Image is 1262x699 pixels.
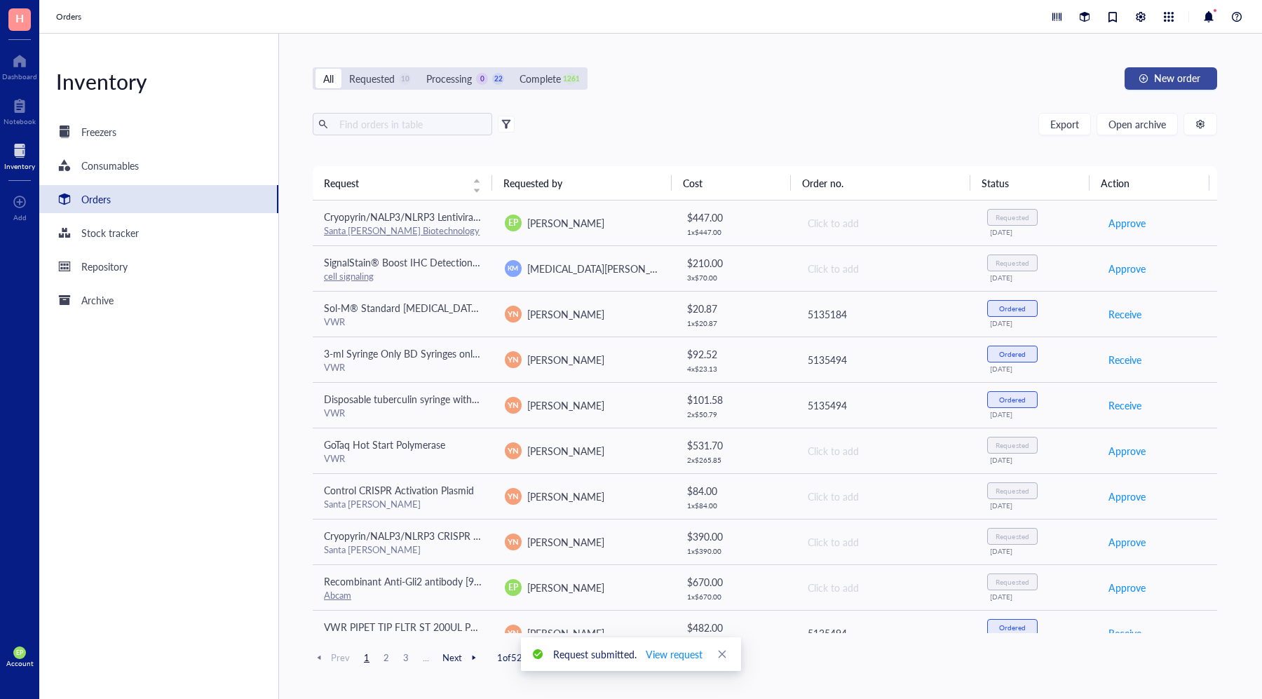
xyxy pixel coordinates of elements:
[1108,352,1141,367] span: Receive
[795,291,976,337] td: 5135184
[1108,212,1146,234] button: Approve
[1038,113,1091,135] button: Export
[687,547,784,555] div: 1 x $ 390.00
[996,578,1029,586] div: Requested
[6,659,34,667] div: Account
[324,392,588,406] span: Disposable tuberculin syringe with slip tip (200/SP, 1600/CA)
[990,592,1085,601] div: [DATE]
[808,352,965,367] div: 5135494
[1125,67,1217,90] button: New order
[508,353,519,365] span: YN
[808,580,965,595] div: Click to add
[39,219,278,247] a: Stock tracker
[508,399,519,411] span: YN
[527,581,604,595] span: [PERSON_NAME]
[16,649,23,656] span: EP
[990,228,1085,236] div: [DATE]
[996,259,1029,267] div: Requested
[324,407,482,419] div: VWR
[1090,166,1209,200] th: Action
[324,175,464,191] span: Request
[1108,440,1146,462] button: Approve
[349,71,395,86] div: Requested
[4,140,35,170] a: Inventory
[687,392,784,407] div: $ 101.58
[398,651,414,664] span: 3
[508,308,519,320] span: YN
[324,301,519,315] span: Sol-M® Standard [MEDICAL_DATA] Syringes
[996,487,1029,495] div: Requested
[2,72,37,81] div: Dashboard
[508,263,518,273] span: KM
[1108,303,1142,325] button: Receive
[527,398,604,412] span: [PERSON_NAME]
[39,118,278,146] a: Freezers
[795,428,976,473] td: Click to add
[990,547,1085,555] div: [DATE]
[990,273,1085,282] div: [DATE]
[687,301,784,316] div: $ 20.87
[808,398,965,413] div: 5135494
[4,117,36,125] div: Notebook
[795,473,976,519] td: Click to add
[687,501,784,510] div: 1 x $ 84.00
[324,543,482,556] div: Santa [PERSON_NAME]
[1108,580,1146,595] span: Approve
[1108,485,1146,508] button: Approve
[334,114,487,135] input: Find orders in table
[646,646,703,662] span: View request
[808,443,965,459] div: Click to add
[39,252,278,280] a: Repository
[324,483,474,497] span: Control CRISPR Activation Plasmid
[990,410,1085,419] div: [DATE]
[527,353,604,367] span: [PERSON_NAME]
[687,574,784,590] div: $ 670.00
[1108,306,1141,322] span: Receive
[808,625,965,641] div: 5135494
[1050,118,1079,130] span: Export
[687,483,784,498] div: $ 84.00
[1108,398,1141,413] span: Receive
[324,210,578,224] span: Cryopyrin/NALP3/NLRP3 Lentiviral Activation Particles (m)
[996,532,1029,541] div: Requested
[687,273,784,282] div: 3 x $ 70.00
[1108,576,1146,599] button: Approve
[324,346,641,360] span: 3-ml Syringe Only BD Syringes only with Luer-Lok™, Slip or Eccentric tips
[81,124,116,140] div: Freezers
[324,224,480,237] a: Santa [PERSON_NAME] Biotechnology
[492,166,672,200] th: Requested by
[990,319,1085,327] div: [DATE]
[1108,443,1146,459] span: Approve
[508,581,518,594] span: EP
[999,395,1026,404] div: Ordered
[527,489,604,503] span: [PERSON_NAME]
[2,50,37,81] a: Dashboard
[1108,622,1142,644] button: Receive
[378,651,395,664] span: 2
[795,201,976,246] td: Click to add
[313,651,350,664] span: Prev
[81,292,114,308] div: Archive
[323,71,334,86] div: All
[1108,118,1166,130] span: Open archive
[1108,257,1146,280] button: Approve
[497,651,522,664] span: 1 of 52
[39,286,278,314] a: Archive
[808,534,965,550] div: Click to add
[714,646,730,662] a: Close
[4,162,35,170] div: Inventory
[313,166,492,200] th: Request
[687,346,784,362] div: $ 92.52
[324,269,374,283] a: cell signaling
[687,620,784,635] div: $ 482.00
[795,519,976,564] td: Click to add
[553,643,703,665] div: Request submitted.
[508,536,519,548] span: YN
[324,315,482,328] div: VWR
[795,382,976,428] td: 5135494
[687,210,784,225] div: $ 447.00
[324,620,494,634] span: VWR PIPET TIP FLTR ST 200UL PK960
[687,255,784,271] div: $ 210.00
[527,307,604,321] span: [PERSON_NAME]
[13,213,27,222] div: Add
